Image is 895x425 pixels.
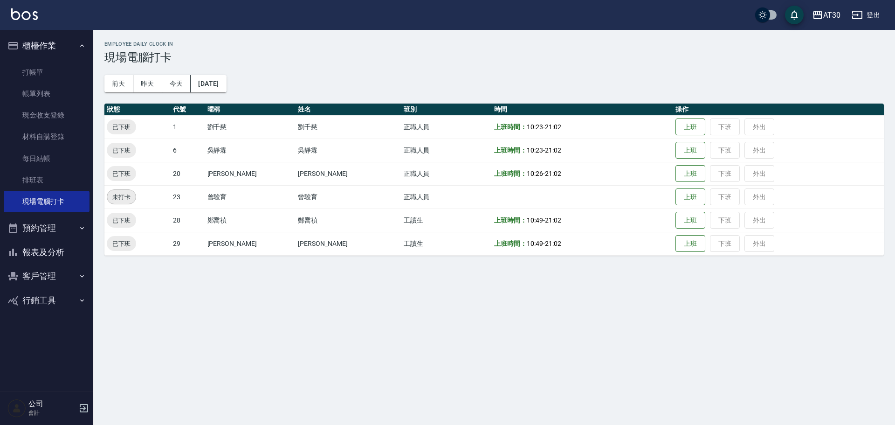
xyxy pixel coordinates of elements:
td: 鄭喬禎 [296,209,401,232]
span: 21:02 [545,123,561,131]
button: 行銷工具 [4,288,89,313]
div: AT30 [823,9,840,21]
a: 排班表 [4,169,89,191]
th: 姓名 [296,104,401,116]
a: 現金收支登錄 [4,105,89,126]
td: [PERSON_NAME] [296,232,401,255]
button: 客戶管理 [4,264,89,288]
td: 曾駿育 [296,185,401,209]
td: 正職人員 [401,139,492,162]
img: Person [7,399,26,418]
span: 10:26 [527,170,543,177]
td: [PERSON_NAME] [296,162,401,185]
b: 上班時間： [494,123,527,131]
a: 打帳單 [4,62,89,83]
td: 正職人員 [401,185,492,209]
span: 21:02 [545,216,561,224]
td: 鄭喬禎 [205,209,296,232]
button: save [785,6,804,24]
button: 昨天 [133,75,162,92]
td: [PERSON_NAME] [205,232,296,255]
button: AT30 [808,6,844,25]
b: 上班時間： [494,170,527,177]
td: 劉千慈 [296,115,401,139]
span: 未打卡 [107,192,136,202]
td: 29 [171,232,205,255]
span: 21:02 [545,240,561,247]
td: 曾駿育 [205,185,296,209]
span: 已下班 [107,146,136,155]
td: 6 [171,139,205,162]
td: 正職人員 [401,115,492,139]
td: 28 [171,209,205,232]
span: 21:02 [545,170,561,177]
p: 會計 [28,409,76,417]
a: 每日結帳 [4,148,89,169]
th: 暱稱 [205,104,296,116]
span: 已下班 [107,216,136,225]
td: 工讀生 [401,232,492,255]
button: 報表及分析 [4,240,89,265]
td: 23 [171,185,205,209]
td: 劉千慈 [205,115,296,139]
button: 上班 [675,165,705,182]
th: 操作 [673,104,884,116]
td: - [492,209,673,232]
td: 正職人員 [401,162,492,185]
td: - [492,139,673,162]
th: 班別 [401,104,492,116]
span: 10:49 [527,216,543,224]
b: 上班時間： [494,146,527,154]
span: 10:23 [527,146,543,154]
span: 10:23 [527,123,543,131]
span: 已下班 [107,239,136,249]
h2: Employee Daily Clock In [104,41,884,47]
span: 已下班 [107,169,136,179]
td: - [492,162,673,185]
button: 上班 [675,212,705,229]
button: 櫃檯作業 [4,34,89,58]
button: 上班 [675,188,705,206]
button: 預約管理 [4,216,89,240]
span: 21:02 [545,146,561,154]
b: 上班時間： [494,240,527,247]
a: 帳單列表 [4,83,89,105]
th: 代號 [171,104,205,116]
button: 上班 [675,142,705,159]
td: - [492,115,673,139]
td: - [492,232,673,255]
th: 狀態 [104,104,171,116]
td: 吳靜霖 [296,139,401,162]
td: 工讀生 [401,209,492,232]
td: 20 [171,162,205,185]
button: 今天 [162,75,191,92]
th: 時間 [492,104,673,116]
a: 現場電腦打卡 [4,191,89,212]
b: 上班時間： [494,216,527,224]
button: 登出 [848,7,884,24]
button: 上班 [675,235,705,252]
button: 上班 [675,118,705,136]
h3: 現場電腦打卡 [104,51,884,64]
td: [PERSON_NAME] [205,162,296,185]
h5: 公司 [28,399,76,409]
td: 1 [171,115,205,139]
td: 吳靜霖 [205,139,296,162]
a: 材料自購登錄 [4,126,89,147]
button: [DATE] [191,75,226,92]
button: 前天 [104,75,133,92]
img: Logo [11,8,38,20]
span: 已下班 [107,122,136,132]
span: 10:49 [527,240,543,247]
